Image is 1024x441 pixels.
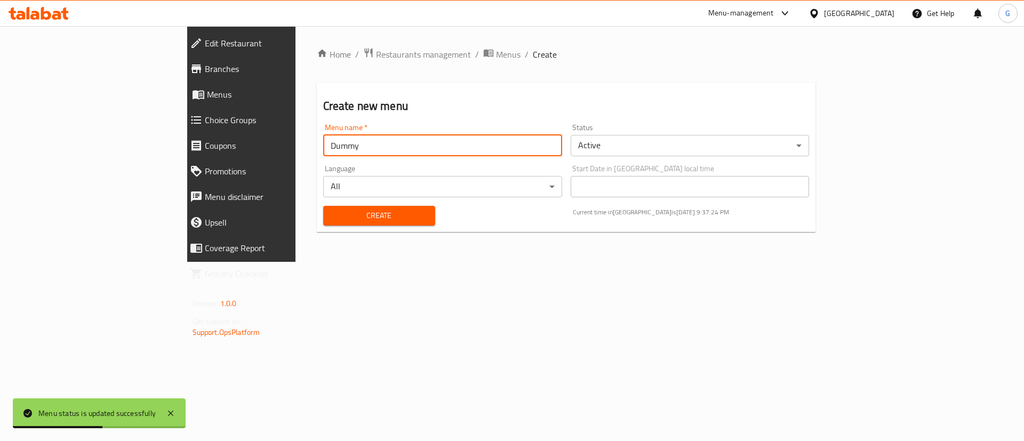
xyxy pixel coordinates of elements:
[323,135,562,156] input: Please enter Menu name
[193,315,242,328] span: Get support on:
[483,47,521,61] a: Menus
[181,235,358,261] a: Coverage Report
[708,7,774,20] div: Menu-management
[181,210,358,235] a: Upsell
[181,133,358,158] a: Coupons
[323,176,562,197] div: All
[525,48,529,61] li: /
[376,48,471,61] span: Restaurants management
[205,165,350,178] span: Promotions
[205,216,350,229] span: Upsell
[181,30,358,56] a: Edit Restaurant
[205,267,350,280] span: Grocery Checklist
[181,82,358,107] a: Menus
[496,48,521,61] span: Menus
[181,184,358,210] a: Menu disclaimer
[181,261,358,286] a: Grocery Checklist
[332,209,427,222] span: Create
[220,296,237,310] span: 1.0.0
[181,158,358,184] a: Promotions
[571,135,810,156] div: Active
[363,47,471,61] a: Restaurants management
[205,37,350,50] span: Edit Restaurant
[205,114,350,126] span: Choice Groups
[205,62,350,75] span: Branches
[207,88,350,101] span: Menus
[323,206,435,226] button: Create
[533,48,557,61] span: Create
[205,139,350,152] span: Coupons
[193,325,260,339] a: Support.OpsPlatform
[323,98,810,114] h2: Create new menu
[1005,7,1010,19] span: G
[181,56,358,82] a: Branches
[573,207,810,217] p: Current time in [GEOGRAPHIC_DATA] is [DATE] 9:37:24 PM
[193,296,219,310] span: Version:
[181,107,358,133] a: Choice Groups
[824,7,894,19] div: [GEOGRAPHIC_DATA]
[205,242,350,254] span: Coverage Report
[475,48,479,61] li: /
[38,407,156,419] div: Menu status is updated successfully
[317,47,816,61] nav: breadcrumb
[205,190,350,203] span: Menu disclaimer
